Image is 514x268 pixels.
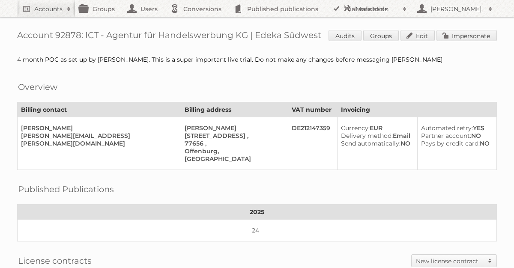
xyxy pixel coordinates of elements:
[400,30,435,41] a: Edit
[341,132,410,140] div: Email
[17,56,497,63] div: 4 month POC as set up by [PERSON_NAME]. This is a super important live trial. Do not make any cha...
[18,220,497,241] td: 24
[329,30,362,41] a: Audits
[341,124,370,132] span: Currency:
[18,205,497,220] th: 2025
[421,140,490,147] div: NO
[288,117,337,170] td: DE212147359
[18,183,114,196] h2: Published Publications
[436,30,497,41] a: Impersonate
[34,5,63,13] h2: Accounts
[185,140,281,147] div: 77656 ,
[421,124,473,132] span: Automated retry:
[21,124,174,132] div: [PERSON_NAME]
[421,132,471,140] span: Partner account:
[18,102,181,117] th: Billing contact
[421,140,480,147] span: Pays by credit card:
[484,255,496,267] span: Toggle
[428,5,484,13] h2: [PERSON_NAME]
[341,140,410,147] div: NO
[18,80,57,93] h2: Overview
[185,147,281,155] div: Offenburg,
[21,132,174,147] div: [PERSON_NAME][EMAIL_ADDRESS][PERSON_NAME][DOMAIN_NAME]
[341,132,393,140] span: Delivery method:
[363,30,399,41] a: Groups
[416,257,484,265] h2: New license contract
[185,155,281,163] div: [GEOGRAPHIC_DATA]
[18,254,92,267] h2: License contracts
[421,124,490,132] div: YES
[356,5,398,13] h2: More tools
[288,102,337,117] th: VAT number
[341,124,410,132] div: EUR
[185,124,281,140] div: [PERSON_NAME][STREET_ADDRESS] ,
[341,140,400,147] span: Send automatically:
[412,255,496,267] a: New license contract
[337,102,496,117] th: Invoicing
[17,30,497,43] h1: Account 92878: ICT - Agentur für Handelswerbung KG | Edeka Südwest
[421,132,490,140] div: NO
[181,102,288,117] th: Billing address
